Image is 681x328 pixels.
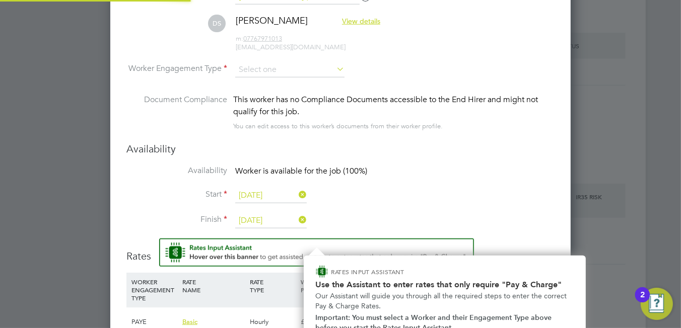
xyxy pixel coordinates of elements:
[316,280,574,289] h2: Use the Assistant to enter rates that only require "Pay & Charge"
[298,273,349,299] div: WORKER PAY RATE
[235,213,307,228] input: Select one
[129,273,180,307] div: WORKER ENGAGEMENT TYPE
[180,273,247,299] div: RATE NAME
[342,17,380,26] span: View details
[126,63,227,74] label: Worker Engagement Type
[233,120,443,132] div: You can edit access to this worker’s documents from their worker profile.
[182,317,197,326] span: Basic
[243,34,282,43] tcxspan: Call 07767971013 via 3CX
[126,189,227,200] label: Start
[316,291,574,311] p: Our Assistant will guide you through all the required steps to enter the correct Pay & Charge Rates.
[235,188,307,203] input: Select one
[331,268,458,276] p: RATES INPUT ASSISTANT
[126,166,227,176] label: Availability
[233,94,555,118] div: This worker has no Compliance Documents accessible to the End Hirer and might not qualify for thi...
[236,34,243,43] span: m:
[640,295,645,308] div: 2
[641,288,673,320] button: Open Resource Center, 2 new notifications
[235,166,367,176] span: Worker is available for the job (100%)
[316,266,328,278] img: ENGAGE Assistant Icon
[235,62,345,77] input: Select one
[126,238,555,263] h3: Rates
[236,43,346,51] span: [EMAIL_ADDRESS][DOMAIN_NAME]
[236,15,308,26] span: [PERSON_NAME]
[126,94,227,130] label: Document Compliance
[247,273,298,299] div: RATE TYPE
[126,214,227,225] label: Finish
[208,15,226,32] span: DS
[126,142,555,155] h3: Availability
[159,238,474,267] button: Rate Assistant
